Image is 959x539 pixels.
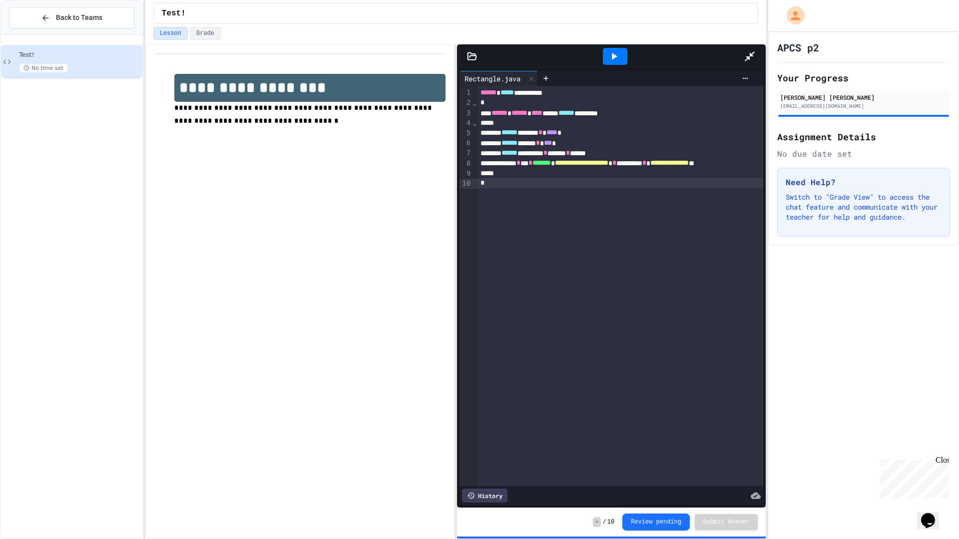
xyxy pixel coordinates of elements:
[153,27,188,40] button: Lesson
[460,108,472,118] div: 3
[786,176,942,188] h3: Need Help?
[460,179,472,189] div: 10
[472,99,477,107] span: Fold line
[19,63,68,73] span: No time set
[190,27,221,40] button: Grade
[460,128,472,138] div: 5
[780,93,947,102] div: [PERSON_NAME] [PERSON_NAME]
[56,12,102,23] span: Back to Teams
[786,192,942,222] p: Switch to "Grade View" to access the chat feature and communicate with your teacher for help and ...
[460,148,472,158] div: 7
[777,130,950,144] h2: Assignment Details
[472,119,477,127] span: Fold line
[460,138,472,148] div: 6
[876,456,949,498] iframe: chat widget
[777,148,950,160] div: No due date set
[4,4,69,63] div: Chat with us now!Close
[460,98,472,108] div: 2
[460,169,472,179] div: 9
[777,71,950,85] h2: Your Progress
[603,518,606,526] span: /
[622,514,690,531] button: Review pending
[460,73,525,84] div: Rectangle.java
[703,518,750,526] span: Submit Answer
[460,88,472,98] div: 1
[462,489,507,503] div: History
[9,7,134,28] button: Back to Teams
[695,514,758,530] button: Submit Answer
[776,4,807,27] div: My Account
[777,40,819,54] h1: APCS p2
[917,499,949,529] iframe: chat widget
[162,7,186,19] span: Test!
[607,518,614,526] span: 10
[593,517,600,527] span: -
[780,102,947,110] div: [EMAIL_ADDRESS][DOMAIN_NAME]
[460,159,472,169] div: 8
[19,51,140,59] span: Test!
[460,71,538,86] div: Rectangle.java
[460,118,472,128] div: 4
